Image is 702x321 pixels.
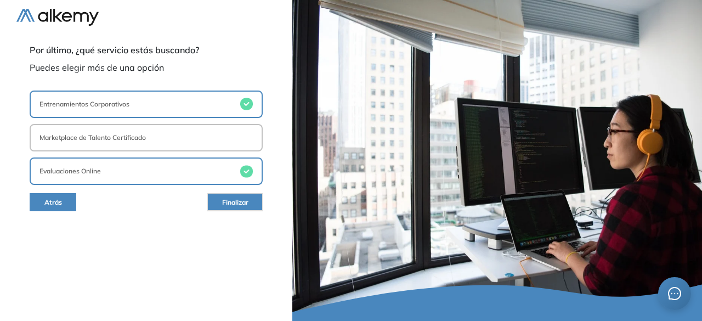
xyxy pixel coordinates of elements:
[668,287,681,300] span: message
[30,193,76,211] button: Atrás
[30,43,263,57] span: Por último, ¿qué servicio estás buscando?
[30,124,263,151] button: Marketplace de Talento Certificado
[39,166,101,176] p: Evaluaciones Online
[39,99,129,109] p: Entrenamientos Corporativos
[222,198,248,208] span: Finalizar
[207,193,263,211] button: Finalizar
[30,61,263,74] span: Puedes elegir más de una opción
[30,91,263,118] button: Entrenamientos Corporativos
[39,133,146,143] p: Marketplace de Talento Certificado
[30,157,263,185] button: Evaluaciones Online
